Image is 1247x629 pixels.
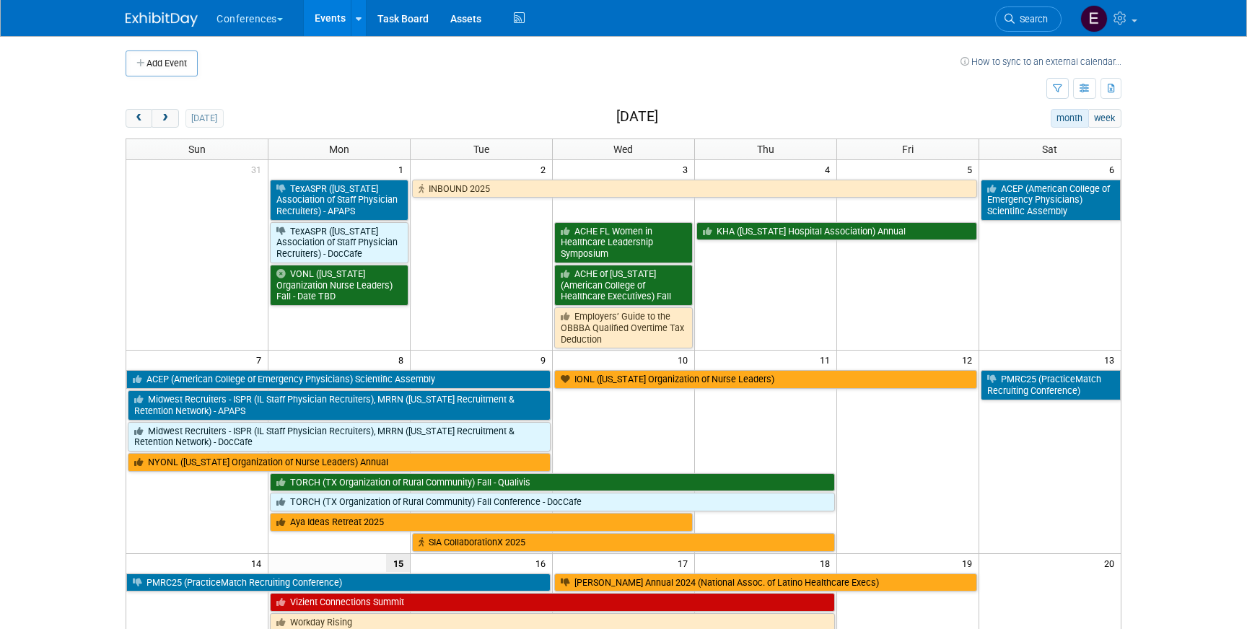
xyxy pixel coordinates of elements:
span: 31 [250,160,268,178]
span: 8 [397,351,410,369]
span: Tue [473,144,489,155]
a: [PERSON_NAME] Annual 2024 (National Assoc. of Latino Healthcare Execs) [554,573,977,592]
span: 15 [386,554,410,572]
a: Employers’ Guide to the OBBBA Qualified Overtime Tax Deduction [554,307,693,348]
span: 1 [397,160,410,178]
img: Erin Anderson [1080,5,1108,32]
span: Search [1015,14,1048,25]
a: Vizient Connections Summit [270,593,834,612]
span: 6 [1108,160,1121,178]
span: 5 [966,160,979,178]
a: KHA ([US_STATE] Hospital Association) Annual [696,222,977,241]
a: PMRC25 (PracticeMatch Recruiting Conference) [126,573,551,592]
a: Aya Ideas Retreat 2025 [270,513,693,532]
span: Fri [902,144,914,155]
a: TexASPR ([US_STATE] Association of Staff Physician Recruiters) - APAPS [270,180,408,221]
span: 12 [961,351,979,369]
a: ACHE of [US_STATE] (American College of Healthcare Executives) Fall [554,265,693,306]
span: Mon [329,144,349,155]
a: Midwest Recruiters - ISPR (IL Staff Physician Recruiters), MRRN ([US_STATE] Recruitment & Retenti... [128,390,551,420]
button: Add Event [126,50,198,76]
a: TexASPR ([US_STATE] Association of Staff Physician Recruiters) - DocCafe [270,222,408,263]
span: Wed [613,144,633,155]
a: Midwest Recruiters - ISPR (IL Staff Physician Recruiters), MRRN ([US_STATE] Recruitment & Retenti... [128,422,551,452]
a: INBOUND 2025 [412,180,976,198]
button: week [1088,109,1121,128]
span: 17 [676,554,694,572]
button: month [1051,109,1089,128]
span: 11 [818,351,836,369]
a: NYONL ([US_STATE] Organization of Nurse Leaders) Annual [128,453,551,472]
span: 7 [255,351,268,369]
a: ACEP (American College of Emergency Physicians) Scientific Assembly [126,370,551,389]
span: 13 [1103,351,1121,369]
span: Thu [757,144,774,155]
a: How to sync to an external calendar... [961,56,1121,67]
a: TORCH (TX Organization of Rural Community) Fall - Qualivis [270,473,834,492]
span: 20 [1103,554,1121,572]
a: PMRC25 (PracticeMatch Recruiting Conference) [981,370,1121,400]
img: ExhibitDay [126,12,198,27]
a: ACEP (American College of Emergency Physicians) Scientific Assembly [981,180,1121,221]
button: prev [126,109,152,128]
a: TORCH (TX Organization of Rural Community) Fall Conference - DocCafe [270,493,834,511]
span: 14 [250,554,268,572]
span: 10 [676,351,694,369]
a: IONL ([US_STATE] Organization of Nurse Leaders) [554,370,977,389]
button: next [152,109,178,128]
a: ACHE FL Women in Healthcare Leadership Symposium [554,222,693,263]
a: Search [995,6,1062,32]
button: [DATE] [185,109,224,128]
span: 18 [818,554,836,572]
span: Sun [188,144,206,155]
span: 2 [539,160,552,178]
span: 9 [539,351,552,369]
span: Sat [1042,144,1057,155]
span: 3 [681,160,694,178]
a: SIA CollaborationX 2025 [412,533,835,552]
a: VONL ([US_STATE] Organization Nurse Leaders) Fall - Date TBD [270,265,408,306]
span: 4 [823,160,836,178]
h2: [DATE] [616,109,658,125]
span: 16 [534,554,552,572]
span: 19 [961,554,979,572]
